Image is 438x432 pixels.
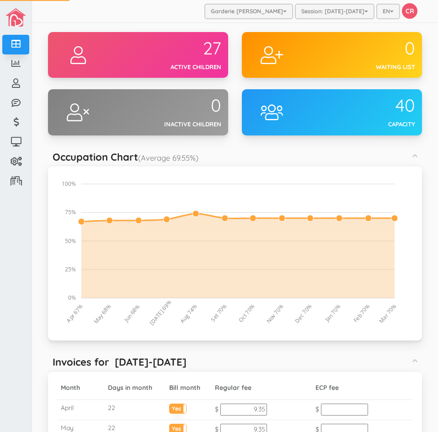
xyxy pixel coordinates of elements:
span: $ [215,405,219,413]
tspan: 25% [65,265,76,273]
tspan: Aug 74% [178,302,199,324]
div: Waiting list [309,63,415,71]
h5: Regular fee [215,384,309,391]
tspan: Apr 67% [64,302,84,324]
small: (Average 69.55%) [138,153,198,162]
label: Yes [170,404,186,411]
div: Capacity [309,120,415,129]
div: 27 [115,39,221,58]
tspan: Jun 68% [123,303,142,324]
div: 0 [309,39,415,58]
h5: Occupation Chart [53,151,198,162]
div: Inactive children [115,120,221,129]
img: image [5,8,26,27]
tspan: Jan 70% [323,302,342,323]
tspan: Nov 70% [265,302,285,324]
tspan: [DATE] 69% [148,298,173,326]
iframe: chat widget [400,395,429,423]
h5: Month [61,384,101,391]
h5: ECP fee [315,384,409,391]
tspan: 0% [68,294,76,302]
td: April [57,400,104,420]
h5: Days in month [108,384,162,391]
tspan: 50% [65,237,76,245]
h5: Bill month [169,384,208,391]
tspan: Mar 70% [377,302,398,325]
span: $ [315,405,319,413]
tspan: Oct 70% [237,302,256,324]
h5: Invoices for [DATE]-[DATE] [53,356,187,367]
tspan: Set 70% [209,302,228,323]
div: 0 [115,96,221,115]
tspan: Dec 70% [293,302,314,324]
div: 40 [309,96,415,115]
td: 22 [104,400,166,420]
div: Active children [115,63,221,71]
tspan: Feb 70% [352,302,371,324]
label: Yes [170,424,186,431]
tspan: 100% [62,180,76,188]
tspan: May 68% [92,302,113,325]
tspan: 75% [65,208,76,216]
